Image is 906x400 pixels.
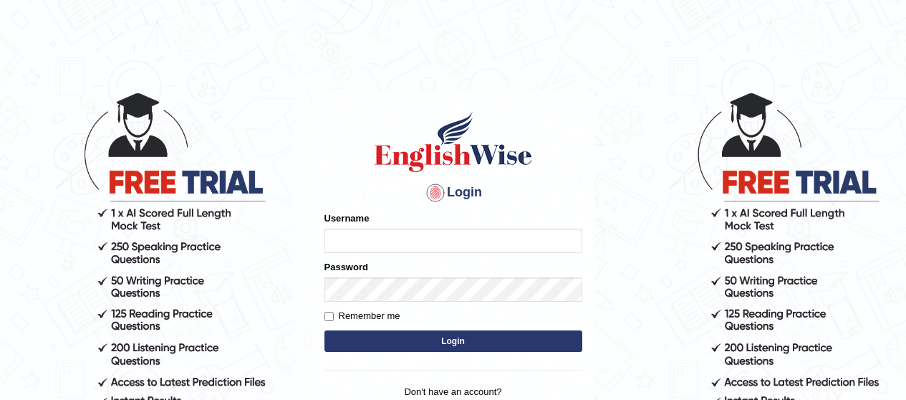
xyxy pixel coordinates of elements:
[324,260,368,274] label: Password
[324,309,400,323] label: Remember me
[324,211,370,225] label: Username
[372,110,535,174] img: Logo of English Wise sign in for intelligent practice with AI
[324,330,582,352] button: Login
[324,181,582,204] h4: Login
[324,312,334,321] input: Remember me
